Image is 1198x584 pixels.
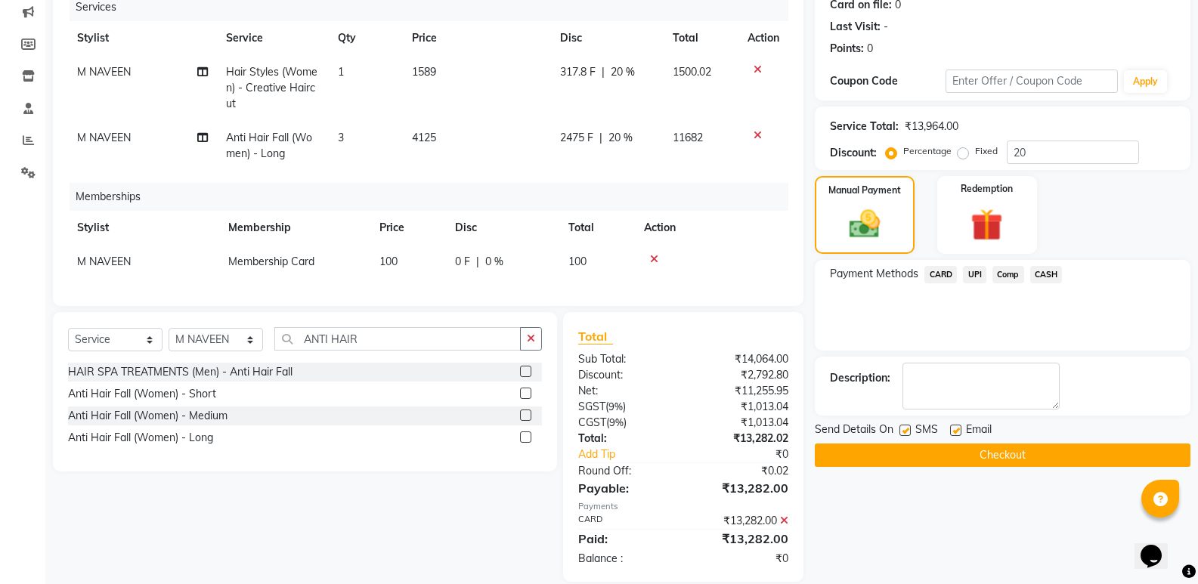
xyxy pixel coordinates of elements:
div: ( ) [567,399,683,415]
div: ₹0.02 [683,463,800,479]
span: M NAVEEN [77,131,131,144]
button: Checkout [815,443,1190,467]
th: Price [370,211,446,245]
div: Anti Hair Fall (Women) - Medium [68,408,228,424]
a: Add Tip [567,446,703,462]
span: 2475 F [560,130,593,146]
div: Description: [830,370,890,386]
div: Last Visit: [830,19,881,35]
th: Stylist [68,21,217,55]
div: CARD [567,513,683,529]
label: Manual Payment [828,184,901,197]
div: ₹14,064.00 [683,351,800,367]
th: Qty [329,21,404,55]
span: SGST [578,400,605,413]
div: 0 [867,41,873,57]
div: Round Off: [567,463,683,479]
span: 11682 [673,131,703,144]
input: Search or Scan [274,327,521,351]
div: Sub Total: [567,351,683,367]
th: Membership [219,211,370,245]
span: SMS [915,422,938,440]
div: Discount: [830,145,877,161]
span: | [476,254,479,270]
span: Email [966,422,992,440]
th: Price [403,21,551,55]
div: Coupon Code [830,73,945,89]
span: 0 % [485,254,503,270]
span: 100 [379,255,398,268]
div: Balance : [567,551,683,567]
span: Comp [992,266,1024,283]
label: Percentage [903,144,952,158]
div: ₹0 [683,551,800,567]
span: 9% [608,400,623,413]
span: Membership Card [228,255,314,268]
span: 1 [338,65,344,79]
div: ₹13,282.00 [683,530,800,548]
input: Enter Offer / Coupon Code [946,70,1118,93]
span: UPI [963,266,986,283]
th: Total [664,21,738,55]
span: CASH [1030,266,1063,283]
th: Stylist [68,211,219,245]
span: 100 [568,255,587,268]
div: ₹2,792.80 [683,367,800,383]
th: Disc [446,211,559,245]
div: ₹1,013.04 [683,415,800,431]
th: Disc [551,21,664,55]
th: Service [217,21,329,55]
div: ₹13,964.00 [905,119,958,134]
th: Action [635,211,788,245]
iframe: chat widget [1135,524,1183,569]
span: | [599,130,602,146]
div: - [884,19,888,35]
span: 4125 [412,131,436,144]
span: 20 % [608,130,633,146]
span: M NAVEEN [77,65,131,79]
span: Payment Methods [830,266,918,282]
div: ₹1,013.04 [683,399,800,415]
div: ₹0 [703,446,800,462]
span: 317.8 F [560,64,596,80]
div: Paid: [567,530,683,548]
img: _cash.svg [840,206,890,242]
span: 9% [609,416,624,428]
span: 20 % [611,64,635,80]
div: Payable: [567,479,683,497]
div: Memberships [70,183,800,211]
div: Discount: [567,367,683,383]
div: ₹13,282.00 [683,479,800,497]
span: CARD [924,266,957,283]
span: Send Details On [815,422,893,440]
span: 1500.02 [673,65,711,79]
th: Action [738,21,788,55]
span: Anti Hair Fall (Women) - Long [226,131,312,160]
span: Total [578,329,613,345]
th: Total [559,211,635,245]
div: ₹11,255.95 [683,383,800,399]
div: ₹13,282.02 [683,431,800,446]
label: Redemption [961,182,1013,196]
div: Anti Hair Fall (Women) - Short [68,386,216,402]
div: ( ) [567,415,683,431]
span: 0 F [455,254,470,270]
span: 1589 [412,65,436,79]
span: 3 [338,131,344,144]
span: Hair Styles (Women) - Creative Haircut [226,65,317,110]
div: HAIR SPA TREATMENTS (Men) - Anti Hair Fall [68,364,293,380]
div: Net: [567,383,683,399]
div: Total: [567,431,683,446]
span: M NAVEEN [77,255,131,268]
div: Payments [578,500,788,513]
div: Points: [830,41,864,57]
img: _gift.svg [961,205,1013,245]
span: CGST [578,416,606,429]
label: Fixed [975,144,998,158]
div: ₹13,282.00 [683,513,800,529]
div: Service Total: [830,119,899,134]
span: | [602,64,605,80]
button: Apply [1124,70,1167,93]
div: Anti Hair Fall (Women) - Long [68,430,213,446]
